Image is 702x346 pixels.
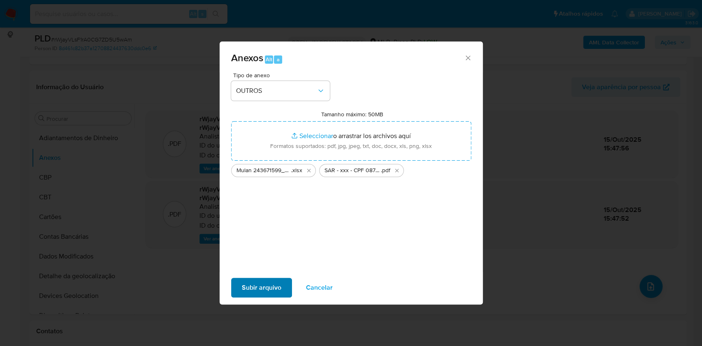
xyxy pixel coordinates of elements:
span: SAR - xxx - CPF 08734095403 - [PERSON_NAME] [PERSON_NAME] [324,166,381,175]
label: Tamanho máximo: 50MB [321,111,383,118]
button: Eliminar Mulan 243671599_2025_10_14_13_51_52.xlsx [304,166,314,175]
button: Subir arquivo [231,278,292,298]
span: Alt [266,55,272,63]
span: Mulan 243671599_2025_10_14_13_51_52 [236,166,291,175]
span: a [277,55,280,63]
span: .pdf [381,166,390,175]
span: Anexos [231,51,263,65]
span: .xlsx [291,166,302,175]
button: Cerrar [464,54,471,61]
span: Subir arquivo [242,279,281,297]
span: Tipo de anexo [233,72,332,78]
ul: Archivos seleccionados [231,161,471,177]
span: OUTROS [236,87,317,95]
span: Cancelar [306,279,333,297]
button: Cancelar [295,278,343,298]
button: OUTROS [231,81,330,101]
button: Eliminar SAR - xxx - CPF 08734095403 - ANDRE ALISSON GOMES PEREIRA.pdf [392,166,402,175]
